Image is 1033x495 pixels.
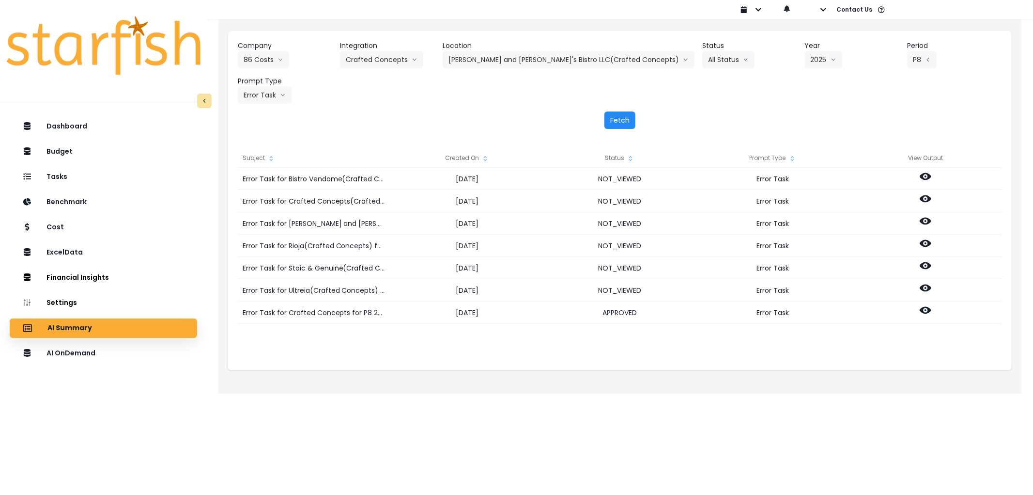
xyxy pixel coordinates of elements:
[390,302,543,324] div: [DATE]
[238,302,390,324] div: Error Task for Crafted Concepts for P8 2025
[10,117,197,136] button: Dashboard
[280,90,286,100] svg: arrow down line
[849,148,1002,168] div: View Output
[390,168,543,190] div: [DATE]
[831,55,836,64] svg: arrow down line
[10,319,197,338] button: AI Summary
[543,212,696,235] div: NOT_VIEWED
[702,41,797,51] header: Status
[907,41,1002,51] header: Period
[10,218,197,237] button: Cost
[10,167,197,187] button: Tasks
[788,155,796,162] svg: sort
[481,155,489,162] svg: sort
[443,51,694,68] button: [PERSON_NAME] and [PERSON_NAME]'s Bistro LLC(Crafted Concepts)arrow down line
[543,302,696,324] div: APPROVED
[46,223,64,231] p: Cost
[702,51,755,68] button: All Statusarrow down line
[390,235,543,257] div: [DATE]
[543,190,696,212] div: NOT_VIEWED
[696,168,849,190] div: Error Task
[10,243,197,262] button: ExcelData
[10,268,197,287] button: Financial Insights
[390,279,543,302] div: [DATE]
[390,190,543,212] div: [DATE]
[10,192,197,212] button: Benchmark
[696,212,849,235] div: Error Task
[543,148,696,168] div: Status
[238,51,289,68] button: 86 Costsarrow down line
[238,148,390,168] div: Subject
[805,41,900,51] header: Year
[46,147,73,156] p: Budget
[238,76,333,86] header: Prompt Type
[743,55,749,64] svg: arrow down line
[543,257,696,279] div: NOT_VIEWED
[46,122,87,130] p: Dashboard
[46,198,87,206] p: Benchmark
[543,235,696,257] div: NOT_VIEWED
[238,41,333,51] header: Company
[10,293,197,313] button: Settings
[696,190,849,212] div: Error Task
[543,279,696,302] div: NOT_VIEWED
[46,349,95,357] p: AI OnDemand
[604,112,635,129] button: Fetch
[46,173,67,181] p: Tasks
[696,148,849,168] div: Prompt Type
[627,155,634,162] svg: sort
[390,212,543,235] div: [DATE]
[340,41,435,51] header: Integration
[46,248,83,256] p: ExcelData
[805,51,842,68] button: 2025arrow down line
[696,302,849,324] div: Error Task
[238,168,390,190] div: Error Task for Bistro Vendome(Crafted Concepts) for P8 2025
[443,41,694,51] header: Location
[925,55,931,64] svg: arrow left line
[238,279,390,302] div: Error Task for Ultreia(Crafted Concepts) for P8 2025
[10,142,197,161] button: Budget
[696,279,849,302] div: Error Task
[278,55,283,64] svg: arrow down line
[267,155,275,162] svg: sort
[390,257,543,279] div: [DATE]
[10,344,197,363] button: AI OnDemand
[238,190,390,212] div: Error Task for Crafted Concepts(Crafted Concepts) for P8 2025
[340,51,423,68] button: Crafted Conceptsarrow down line
[238,257,390,279] div: Error Task for Stoic & Genuine(Crafted Concepts) for P8 2025
[238,86,292,104] button: Error Taskarrow down line
[238,212,390,235] div: Error Task for [PERSON_NAME] and [PERSON_NAME]'s Bistro LLC(Crafted Concepts) for P8 2025
[683,55,689,64] svg: arrow down line
[696,257,849,279] div: Error Task
[238,235,390,257] div: Error Task for Rioja(Crafted Concepts) for P8 2025
[907,51,937,68] button: P8arrow left line
[47,324,92,333] p: AI Summary
[390,148,543,168] div: Created On
[543,168,696,190] div: NOT_VIEWED
[412,55,417,64] svg: arrow down line
[696,235,849,257] div: Error Task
